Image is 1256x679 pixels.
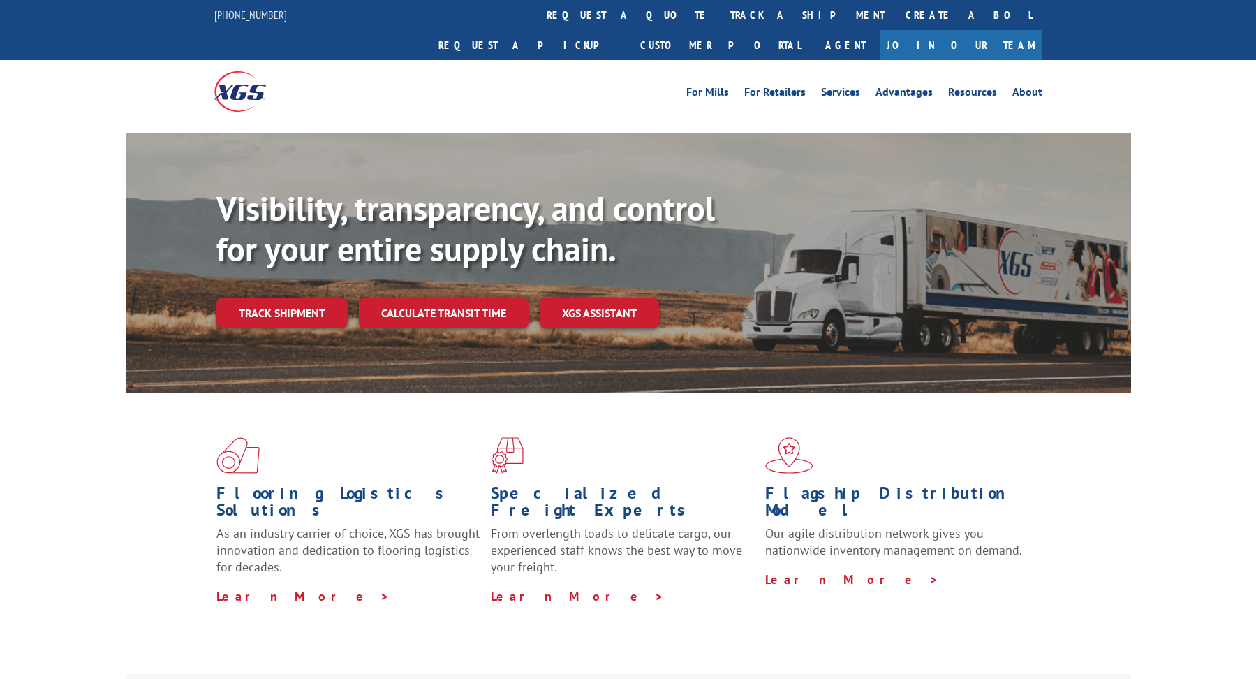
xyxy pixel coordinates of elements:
span: Our agile distribution network gives you nationwide inventory management on demand. [765,525,1022,558]
a: [PHONE_NUMBER] [214,8,287,22]
p: From overlength loads to delicate cargo, our experienced staff knows the best way to move your fr... [491,525,755,587]
a: Agent [811,30,880,60]
a: Learn More > [491,588,665,604]
a: Advantages [875,87,933,102]
span: As an industry carrier of choice, XGS has brought innovation and dedication to flooring logistics... [216,525,480,575]
h1: Flooring Logistics Solutions [216,485,480,525]
a: For Mills [686,87,729,102]
a: Resources [948,87,997,102]
a: Request a pickup [428,30,630,60]
img: xgs-icon-total-supply-chain-intelligence-red [216,437,260,474]
a: Join Our Team [880,30,1042,60]
a: Customer Portal [630,30,811,60]
h1: Specialized Freight Experts [491,485,755,525]
a: For Retailers [744,87,806,102]
a: Learn More > [765,571,939,587]
a: Calculate transit time [359,298,529,328]
a: Services [821,87,860,102]
a: Track shipment [216,298,348,328]
h1: Flagship Distribution Model [765,485,1029,525]
b: Visibility, transparency, and control for your entire supply chain. [216,187,715,270]
a: Learn More > [216,588,390,604]
a: XGS ASSISTANT [540,298,659,328]
a: About [1012,87,1042,102]
img: xgs-icon-flagship-distribution-model-red [765,437,813,474]
img: xgs-icon-focused-on-flooring-red [491,437,524,474]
